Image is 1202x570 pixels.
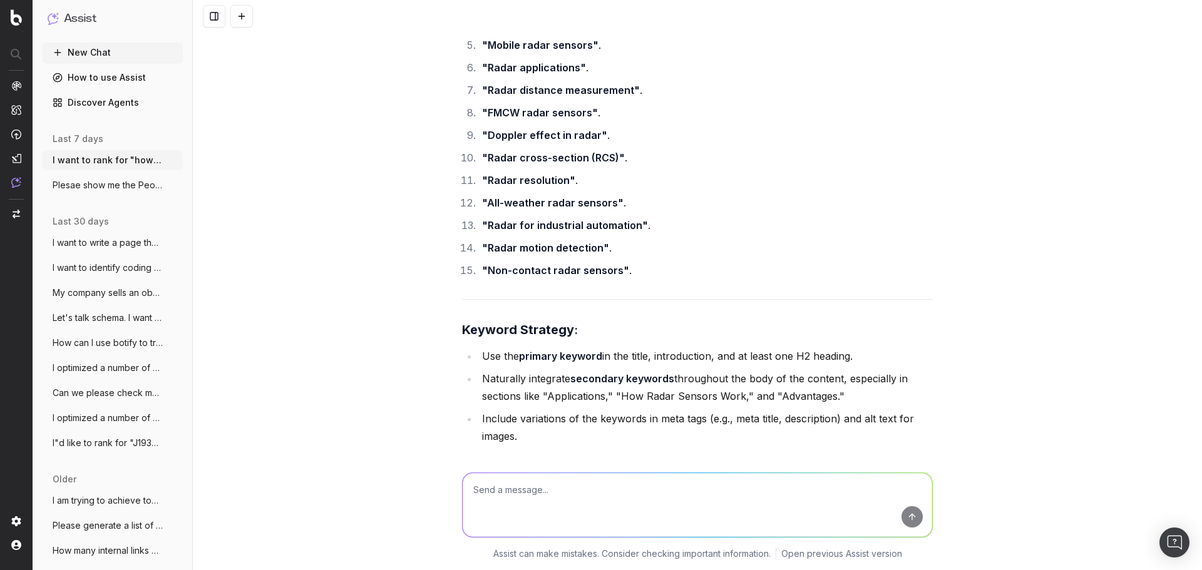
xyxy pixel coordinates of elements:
strong: Keyword Strategy [462,322,574,337]
button: New Chat [43,43,183,63]
button: I want to write a page that's optimized [43,233,183,253]
strong: "Doppler effect in radar" [482,129,607,141]
img: Setting [11,516,21,526]
strong: "Radar applications" [482,61,586,74]
button: I optimized a number of pages for keywor [43,408,183,428]
strong: primary keyword [519,350,602,362]
span: last 30 days [53,215,109,228]
button: Can we please check my connection to GSC [43,383,183,403]
span: I want to write a page that's optimized [53,237,163,249]
li: . [478,149,933,166]
li: Include variations of the keywords in meta tags (e.g., meta title, description) and alt text for ... [478,410,933,445]
li: . [478,171,933,189]
a: Discover Agents [43,93,183,113]
li: . [478,239,933,257]
span: My company sells an obstacle detection s [53,287,163,299]
strong: "Radar distance measurement" [482,84,640,96]
span: Please generate a list of pages on the i [53,519,163,532]
span: I want to identify coding snippets and/o [53,262,163,274]
li: . [478,81,933,99]
span: Can we please check my connection to GSC [53,387,163,399]
p: Assist can make mistakes. Consider checking important information. [493,547,771,560]
a: How to use Assist [43,68,183,88]
span: I optimized a number of pages for keywor [53,362,163,374]
span: older [53,473,76,486]
h1: Assist [64,10,96,28]
li: . [478,59,933,76]
button: Plesae show me the People Also Asked res [43,175,183,195]
img: Assist [48,13,59,24]
button: Please generate a list of pages on the i [43,516,183,536]
img: Studio [11,153,21,163]
button: I optimized a number of pages for keywor [43,358,183,378]
span: I am trying to achieve topical authority [53,494,163,507]
strong: "Radar resolution" [482,174,575,186]
strong: "Radar cross-section (RCS)" [482,151,625,164]
span: I optimized a number of pages for keywor [53,412,163,424]
span: How can I use botify to track our placem [53,337,163,349]
img: My account [11,540,21,550]
button: I want to identify coding snippets and/o [43,258,183,278]
button: I"d like to rank for "J1939 radar sensor [43,433,183,453]
img: Assist [11,177,21,188]
div: Open Intercom Messenger [1159,527,1189,557]
h3: : [462,320,933,340]
li: . [478,216,933,234]
img: Botify logo [11,9,22,26]
li: . [478,104,933,121]
button: Let's talk schema. I want to create sche [43,308,183,328]
strong: "Mobile radar sensors" [482,39,598,51]
button: Assist [48,10,178,28]
img: Switch project [13,210,20,218]
a: Open previous Assist version [781,547,902,560]
strong: "All-weather radar sensors" [482,196,624,209]
strong: "Radar for industrial automation" [482,219,648,232]
span: How many internal links does this URL ha [53,544,163,557]
span: I want to rank for "how radar sensors wo [53,154,163,166]
strong: "Radar motion detection" [482,242,609,254]
button: How many internal links does this URL ha [43,541,183,561]
li: Naturally integrate throughout the body of the content, especially in sections like "Applications... [478,370,933,405]
span: last 7 days [53,133,103,145]
strong: secondary keywords [570,372,674,385]
img: Activation [11,129,21,140]
button: I am trying to achieve topical authority [43,491,183,511]
span: I"d like to rank for "J1939 radar sensor [53,437,163,449]
li: . [478,194,933,211]
img: Intelligence [11,104,21,115]
li: . [478,262,933,279]
strong: "FMCW radar sensors" [482,106,598,119]
strong: "Non-contact radar sensors" [482,264,629,277]
button: How can I use botify to track our placem [43,333,183,353]
span: Plesae show me the People Also Asked res [53,179,163,191]
button: I want to rank for "how radar sensors wo [43,150,183,170]
li: . [478,126,933,144]
li: . [478,36,933,54]
span: Let's talk schema. I want to create sche [53,312,163,324]
img: Analytics [11,81,21,91]
button: My company sells an obstacle detection s [43,283,183,303]
li: Use the in the title, introduction, and at least one H2 heading. [478,347,933,365]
